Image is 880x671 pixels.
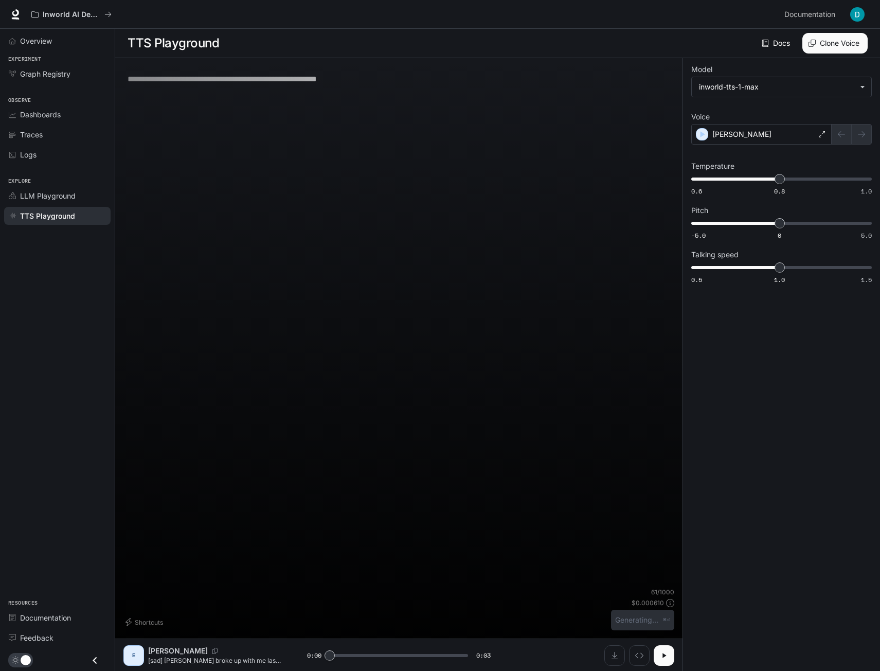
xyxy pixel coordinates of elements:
button: Download audio [604,645,625,666]
a: Graph Registry [4,65,111,83]
p: [sad] [PERSON_NAME] broke up with me last week. I'm still feeling lost. [148,656,282,665]
div: inworld-tts-1-max [699,82,855,92]
span: TTS Playground [20,210,75,221]
span: LLM Playground [20,190,76,201]
button: Shortcuts [123,614,167,630]
div: E [125,647,142,664]
span: Overview [20,36,52,46]
button: Inspect [629,645,650,666]
span: Dark mode toggle [21,654,31,665]
p: Temperature [691,163,734,170]
a: Feedback [4,629,111,647]
p: [PERSON_NAME] [712,129,771,139]
button: All workspaces [27,4,116,25]
div: inworld-tts-1-max [692,77,871,97]
p: Inworld AI Demos [43,10,100,19]
a: Docs [760,33,794,54]
p: Pitch [691,207,708,214]
a: TTS Playground [4,207,111,225]
button: Copy Voice ID [208,648,222,654]
a: Traces [4,126,111,144]
a: Dashboards [4,105,111,123]
span: 1.0 [861,187,872,196]
a: Logs [4,146,111,164]
span: Documentation [20,612,71,623]
span: 0 [778,231,781,240]
span: 0.5 [691,275,702,284]
h1: TTS Playground [128,33,219,54]
span: 1.0 [774,275,785,284]
img: User avatar [850,7,865,22]
p: Model [691,66,712,73]
p: [PERSON_NAME] [148,646,208,656]
p: 61 / 1000 [651,588,674,596]
span: 0:03 [476,650,491,661]
span: Feedback [20,632,53,643]
p: $ 0.000610 [632,598,664,607]
span: Traces [20,129,43,140]
span: 1.5 [861,275,872,284]
a: Overview [4,32,111,50]
span: Dashboards [20,109,61,120]
p: Talking speed [691,251,739,258]
a: LLM Playground [4,187,111,205]
span: Documentation [784,8,835,21]
p: Voice [691,113,710,120]
button: Clone Voice [802,33,868,54]
span: 0.8 [774,187,785,196]
button: User avatar [847,4,868,25]
span: 5.0 [861,231,872,240]
a: Documentation [4,609,111,627]
span: Graph Registry [20,68,70,79]
span: Logs [20,149,37,160]
span: 0.6 [691,187,702,196]
a: Documentation [780,4,843,25]
span: -5.0 [691,231,706,240]
button: Close drawer [83,650,106,671]
span: 0:00 [307,650,321,661]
